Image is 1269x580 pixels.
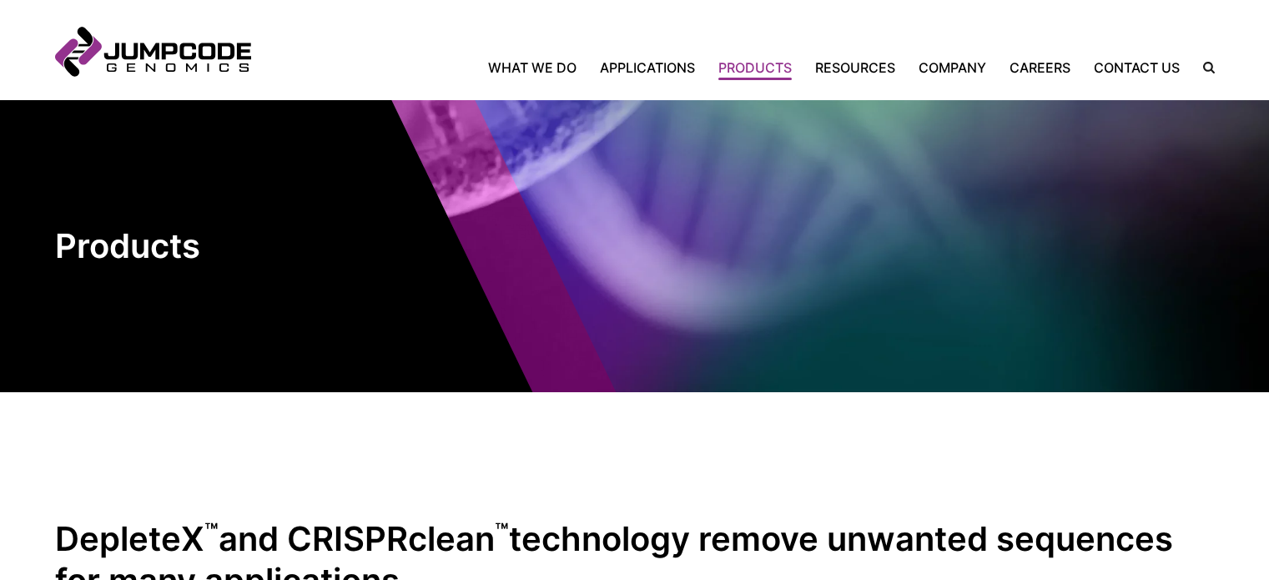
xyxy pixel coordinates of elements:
[707,58,803,78] a: Products
[803,58,907,78] a: Resources
[251,58,1191,78] nav: Primary Navigation
[588,58,707,78] a: Applications
[998,58,1082,78] a: Careers
[204,517,219,544] sup: ™
[907,58,998,78] a: Company
[495,517,509,544] sup: ™
[1191,62,1215,73] label: Search the site.
[1082,58,1191,78] a: Contact Us
[488,58,588,78] a: What We Do
[55,225,355,267] h1: Products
